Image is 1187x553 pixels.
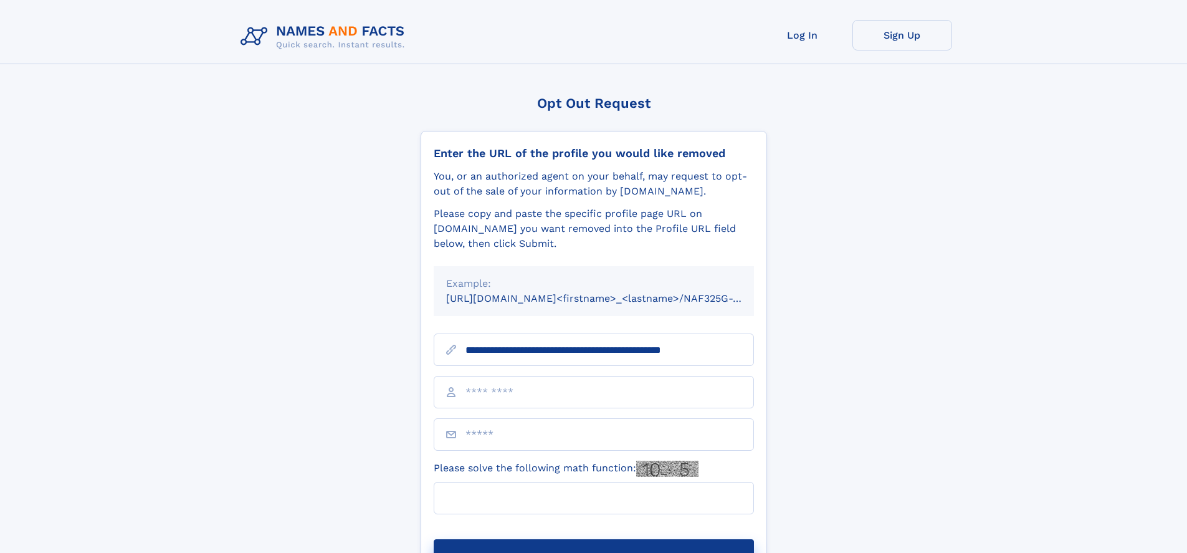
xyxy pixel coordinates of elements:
div: Example: [446,276,741,291]
div: Please copy and paste the specific profile page URL on [DOMAIN_NAME] you want removed into the Pr... [434,206,754,251]
small: [URL][DOMAIN_NAME]<firstname>_<lastname>/NAF325G-xxxxxxxx [446,292,778,304]
a: Sign Up [852,20,952,50]
img: Logo Names and Facts [236,20,415,54]
a: Log In [753,20,852,50]
div: Enter the URL of the profile you would like removed [434,147,754,160]
div: Opt Out Request [421,95,767,111]
label: Please solve the following math function: [434,461,698,477]
div: You, or an authorized agent on your behalf, may request to opt-out of the sale of your informatio... [434,169,754,199]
